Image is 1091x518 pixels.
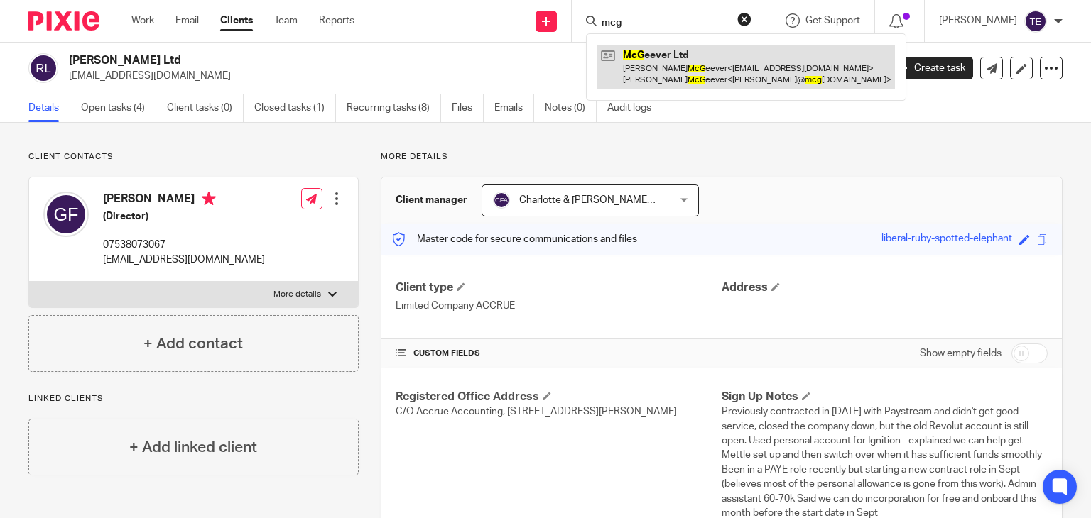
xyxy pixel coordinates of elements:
[319,13,354,28] a: Reports
[28,393,359,404] p: Linked clients
[805,16,860,26] span: Get Support
[103,192,265,209] h4: [PERSON_NAME]
[202,192,216,206] i: Primary
[396,299,722,313] p: Limited Company ACCRUE
[396,407,677,417] span: C/O Accrue Accounting, [STREET_ADDRESS][PERSON_NAME]
[274,13,298,28] a: Team
[722,280,1048,295] h4: Address
[396,193,467,207] h3: Client manager
[28,94,70,122] a: Details
[519,195,685,205] span: Charlotte & [PERSON_NAME] Accrue
[347,94,441,122] a: Recurring tasks (8)
[737,12,751,26] button: Clear
[381,151,1063,162] p: More details
[220,13,253,28] a: Clients
[920,346,1002,360] label: Show empty fields
[175,13,199,28] a: Email
[103,253,265,267] p: [EMAIL_ADDRESS][DOMAIN_NAME]
[167,94,244,122] a: Client tasks (0)
[396,390,722,404] h4: Registered Office Address
[28,53,58,83] img: svg%3E
[69,53,710,68] h2: [PERSON_NAME] Ltd
[273,289,321,300] p: More details
[881,231,1012,248] div: liberal-ruby-spotted-elephant
[722,407,1042,518] span: Previously contracted in [DATE] with Paystream and didn't get good service, closed the company do...
[103,238,265,252] p: 07538073067
[28,151,359,162] p: Client contacts
[545,94,597,122] a: Notes (0)
[607,94,662,122] a: Audit logs
[69,69,869,83] p: [EMAIL_ADDRESS][DOMAIN_NAME]
[28,11,99,31] img: Pixie
[396,280,722,295] h4: Client type
[43,192,89,237] img: svg%3E
[392,232,637,246] p: Master code for secure communications and files
[254,94,336,122] a: Closed tasks (1)
[600,17,728,30] input: Search
[493,192,510,209] img: svg%3E
[103,209,265,224] h5: (Director)
[81,94,156,122] a: Open tasks (4)
[131,13,154,28] a: Work
[452,94,484,122] a: Files
[143,333,243,355] h4: + Add contact
[722,390,1048,404] h4: Sign Up Notes
[396,348,722,359] h4: CUSTOM FIELDS
[1024,10,1047,33] img: svg%3E
[494,94,534,122] a: Emails
[939,13,1017,28] p: [PERSON_NAME]
[129,436,257,458] h4: + Add linked client
[891,57,973,79] a: Create task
